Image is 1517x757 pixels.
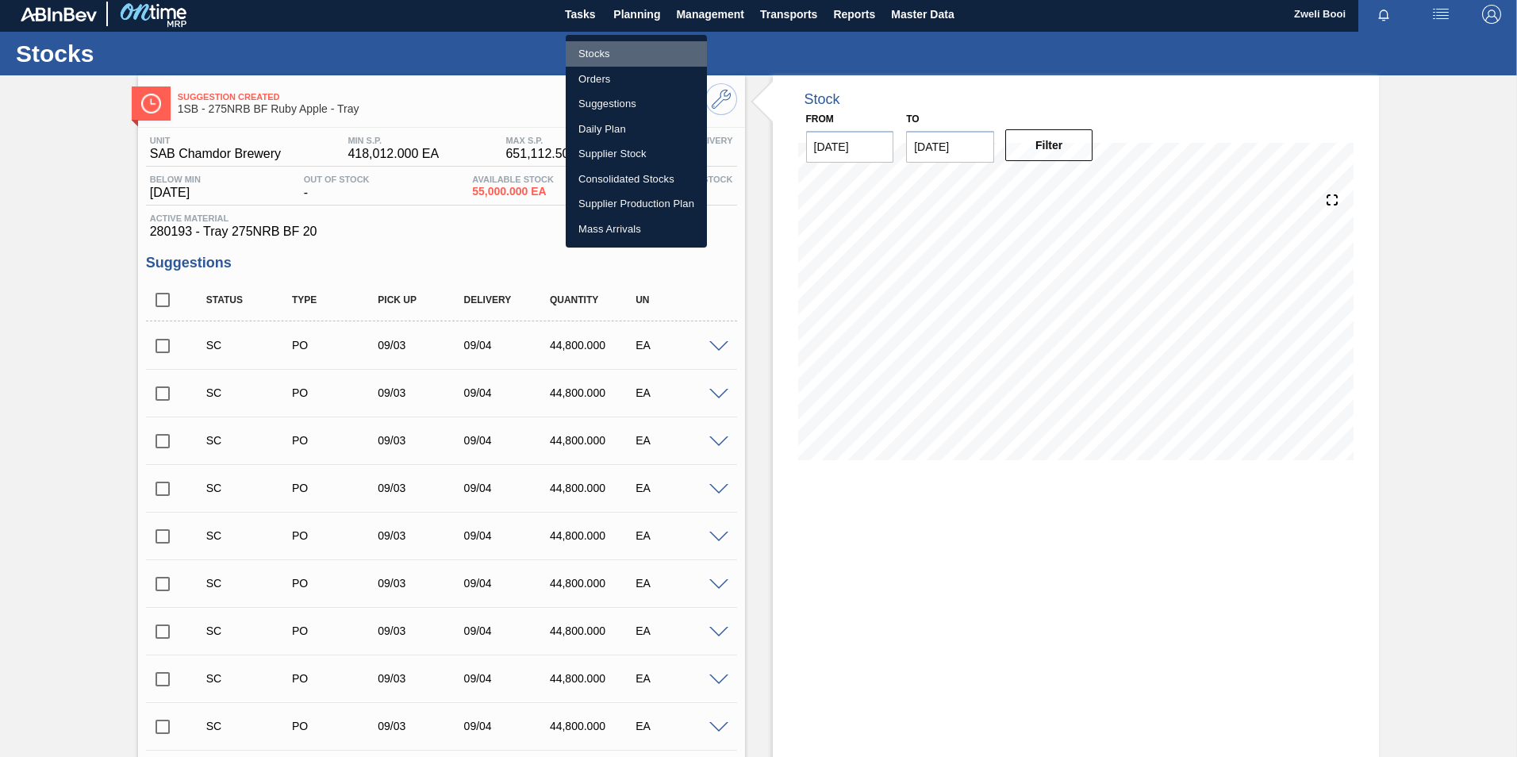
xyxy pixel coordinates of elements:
[566,217,707,242] a: Mass Arrivals
[566,141,707,167] a: Supplier Stock
[566,191,707,217] a: Supplier Production Plan
[566,41,707,67] a: Stocks
[566,91,707,117] a: Suggestions
[566,167,707,192] a: Consolidated Stocks
[566,117,707,142] a: Daily Plan
[566,67,707,92] a: Orders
